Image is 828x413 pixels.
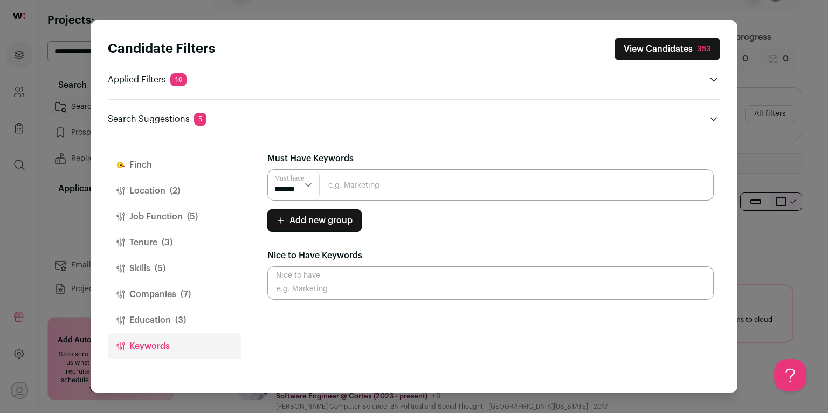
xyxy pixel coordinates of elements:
[162,236,172,249] span: (3)
[108,307,241,333] button: Education(3)
[108,73,187,86] p: Applied Filters
[108,204,241,230] button: Job Function(5)
[774,359,806,391] iframe: Help Scout Beacon - Open
[170,184,180,197] span: (2)
[108,256,241,281] button: Skills(5)
[108,281,241,307] button: Companies(7)
[615,38,720,60] button: Close search preferences
[707,73,720,86] button: Open applied filters
[267,251,362,260] span: Nice to Have Keywords
[170,73,187,86] span: 10
[108,152,241,178] button: Finch
[187,210,198,223] span: (5)
[108,333,241,359] button: Keywords
[267,152,354,165] label: Must Have Keywords
[108,113,206,126] p: Search Suggestions
[108,43,215,56] strong: Candidate Filters
[108,178,241,204] button: Location(2)
[181,288,191,301] span: (7)
[108,230,241,256] button: Tenure(3)
[155,262,165,275] span: (5)
[289,214,353,227] span: Add new group
[267,266,714,300] input: e.g. Marketing
[267,169,714,201] input: e.g. Marketing
[267,209,362,232] button: Add new group
[175,314,186,327] span: (3)
[697,44,711,54] div: 353
[194,113,206,126] span: 5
